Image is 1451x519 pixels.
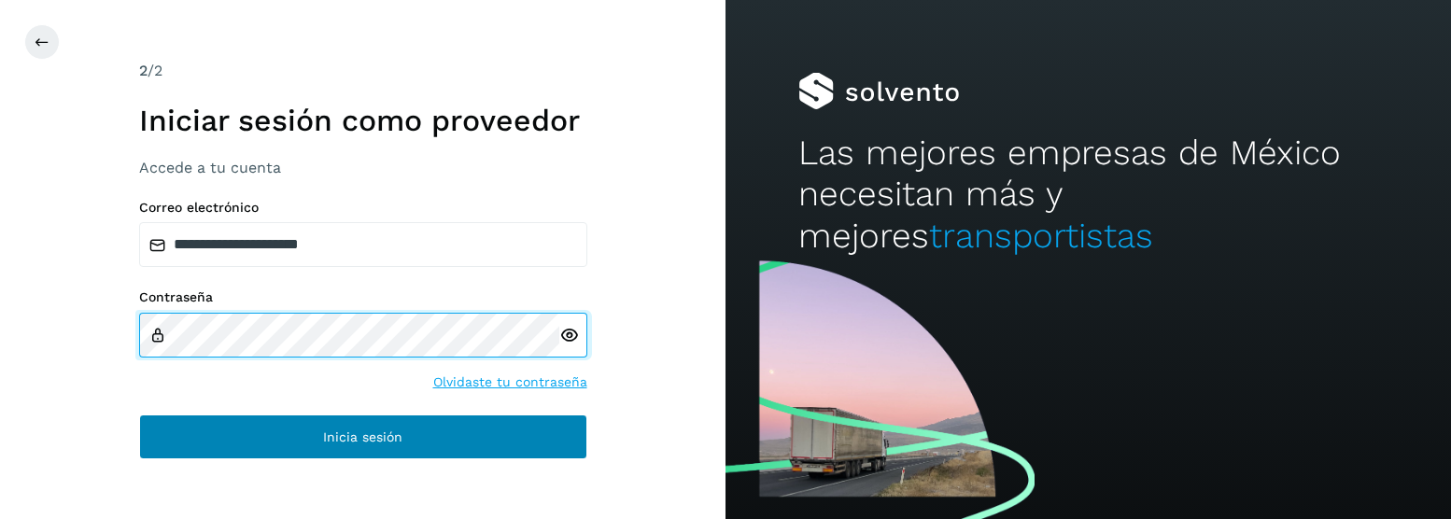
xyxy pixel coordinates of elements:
div: /2 [139,60,587,82]
span: Inicia sesión [323,430,402,443]
span: 2 [139,62,148,79]
button: Inicia sesión [139,414,587,459]
h2: Las mejores empresas de México necesitan más y mejores [798,133,1379,257]
span: transportistas [929,216,1153,256]
a: Olvidaste tu contraseña [433,372,587,392]
h3: Accede a tu cuenta [139,159,587,176]
h1: Iniciar sesión como proveedor [139,103,587,138]
label: Correo electrónico [139,200,587,216]
label: Contraseña [139,289,587,305]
